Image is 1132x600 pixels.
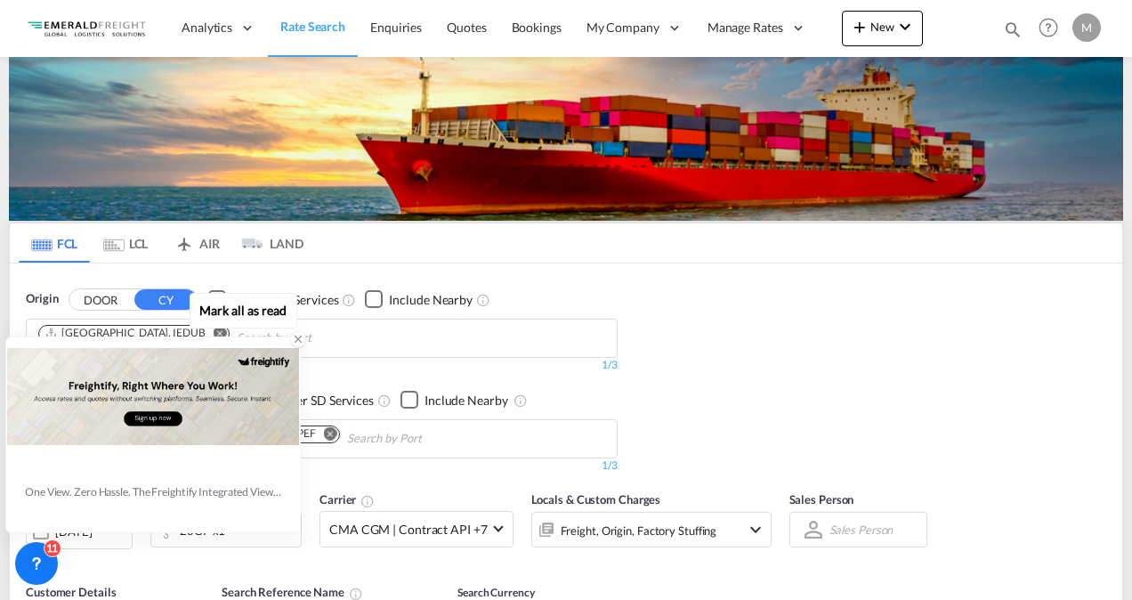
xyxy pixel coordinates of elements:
[447,20,486,35] span: Quotes
[280,19,345,34] span: Rate Search
[849,16,870,37] md-icon: icon-plus 400-fg
[1033,12,1072,45] div: Help
[531,512,772,547] div: Freight Origin Factory Stuffingicon-chevron-down
[424,392,508,409] div: Include Nearby
[342,293,356,307] md-icon: Unchecked: Search for CY (Container Yard) services for all selected carriers.Checked : Search for...
[389,291,473,309] div: Include Nearby
[237,324,406,353] input: Chips input.
[232,223,303,263] md-tab-item: LAND
[347,425,516,453] input: Chips input.
[26,458,618,474] div: 1/3
[90,223,161,263] md-tab-item: LCL
[513,393,528,408] md-icon: Unchecked: Ignores neighbouring ports when fetching rates.Checked : Includes neighbouring ports w...
[312,426,339,444] button: Remove
[457,586,535,599] span: Search Currency
[365,290,473,309] md-checkbox: Checkbox No Ink
[9,57,1123,221] img: LCL+%26+FCL+BACKGROUND.png
[182,19,232,36] span: Analytics
[1033,12,1063,43] span: Help
[586,19,659,36] span: My Company
[789,492,854,507] span: Sales Person
[512,20,562,35] span: Bookings
[745,519,766,540] md-icon: icon-chevron-down
[707,19,783,36] span: Manage Rates
[26,358,618,373] div: 1/3
[1072,13,1101,42] div: M
[476,293,490,307] md-icon: Unchecked: Ignores neighbouring ports when fetching rates.Checked : Includes neighbouring ports w...
[400,391,508,409] md-checkbox: Checkbox No Ink
[27,8,147,48] img: c4318bc049f311eda2ff698fe6a37287.png
[268,392,374,409] div: Carrier SD Services
[842,11,923,46] button: icon-plus 400-fgNewicon-chevron-down
[828,516,895,542] md-select: Sales Person
[244,391,374,409] md-checkbox: Checkbox No Ink
[26,585,116,599] span: Customer Details
[360,494,375,508] md-icon: The selected Trucker/Carrierwill be displayed in the rate results If the rates are from another f...
[849,20,916,34] span: New
[161,223,232,263] md-tab-item: AIR
[222,585,363,599] span: Search Reference Name
[174,233,195,247] md-icon: icon-airplane
[19,223,90,263] md-tab-item: FCL
[1003,20,1023,46] div: icon-magnify
[894,16,916,37] md-icon: icon-chevron-down
[19,223,303,263] md-pagination-wrapper: Use the left and right arrow keys to navigate between tabs
[370,20,422,35] span: Enquiries
[1003,20,1023,39] md-icon: icon-magnify
[377,393,392,408] md-icon: Unchecked: Search for CY (Container Yard) services for all selected carriers.Checked : Search for...
[561,518,717,543] div: Freight Origin Factory Stuffing
[531,492,661,507] span: Locals & Custom Charges
[319,492,375,507] span: Carrier
[329,521,488,539] span: CMA CGM | Contract API +7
